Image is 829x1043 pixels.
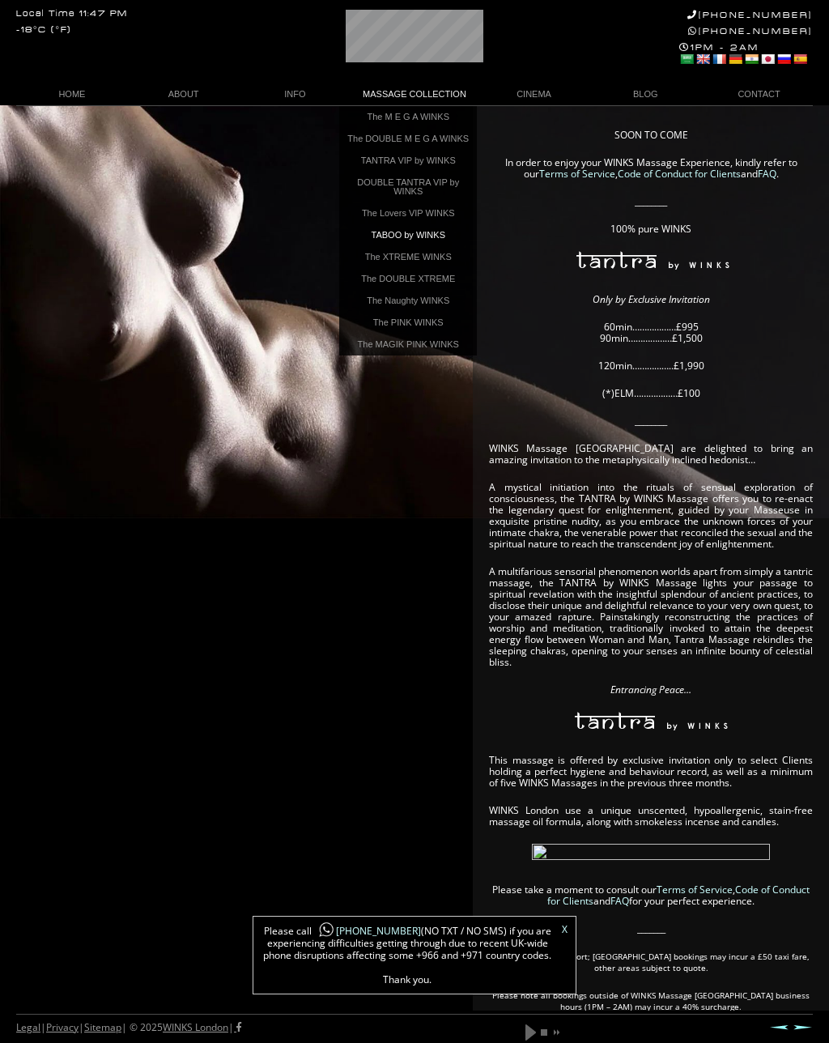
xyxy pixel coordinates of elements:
a: Arabic [679,53,694,66]
img: tantra_by_winks [532,712,770,736]
a: [PHONE_NUMBER] [687,10,813,20]
a: The Lovers VIP WINKS [339,202,477,224]
a: stop [539,1028,549,1037]
a: WINKS London [163,1020,228,1034]
a: English [695,53,710,66]
p: A multifarious sensorial phenomenon worlds apart from simply a tantric massage, the TANTRA by WIN... [489,566,813,668]
a: CONTACT [701,83,813,105]
img: whatsapp-icon1.png [318,922,334,939]
a: Hindi [744,53,759,66]
p: (*)ELM………………£100 [489,388,813,399]
a: Code of Conduct for Clients [547,883,810,908]
a: X [562,925,568,934]
p: 90min………………£1,500 [489,333,813,344]
a: ABOUT [128,83,240,105]
p: 120min……………..£1,990 [489,360,813,372]
em: Entrancing Peace… [610,683,691,696]
a: The PINK WINKS [339,312,477,334]
a: FAQ [610,894,629,908]
a: The DOUBLE XTREME [339,268,477,290]
a: The MAGIK PINK WINKS [339,334,477,355]
a: MASSAGE COLLECTION [351,83,478,105]
a: TANTRA VIP by WINKS [339,150,477,172]
a: DOUBLE TANTRA VIP by WINKS [339,172,477,202]
a: Spanish [793,53,807,66]
div: Local Time 11:47 PM [16,10,128,19]
a: French [712,53,726,66]
p: 60min………………£995 [489,321,813,333]
a: The DOUBLE M E G A WINKS [339,128,477,150]
p: Please take a moment to consult our , and for your perfect experience. [489,884,813,907]
div: -18°C (°F) [16,26,71,35]
span: Please note all bookings outside of WINKS Massage [GEOGRAPHIC_DATA] business hours (1PM – 2AM) ma... [492,990,810,1012]
a: Sitemap [84,1020,121,1034]
p: WINKS London use a unique unscented, hypoallergenic, stain-free massage oil formula, along with s... [489,805,813,828]
a: The M E G A WINKS [339,106,477,128]
a: INFO [240,83,351,105]
div: 1PM - 2AM [679,42,813,68]
p: WINKS Massage [GEOGRAPHIC_DATA] are delighted to bring an amazing invitation to the metaphysicall... [489,443,813,466]
a: Next [793,1024,813,1030]
p: A mystical initiation into the rituals of sensual exploration of consciousness, the TANTRA by WIN... [489,482,813,550]
a: [PHONE_NUMBER] [688,26,813,36]
span: Please call (NO TXT / NO SMS) if you are experiencing difficulties getting through due to recent ... [261,925,553,986]
a: Code of Conduct for Clients [618,167,741,181]
p: 100% pure WINKS [489,223,813,235]
span: Prices exclude transport; [GEOGRAPHIC_DATA] bookings may incur a £50 taxi fare, other areas subje... [493,951,810,973]
p: In order to enjoy your WINKS Massage Experience, kindly refer to our , and . [489,157,813,180]
a: Legal [16,1020,40,1034]
div: | | | © 2025 | [16,1015,241,1041]
a: Japanese [760,53,775,66]
a: Terms of Service [657,883,733,896]
a: play [524,1023,538,1042]
a: CINEMA [478,83,590,105]
p: SOON TO COME [489,130,813,141]
a: HOME [16,83,128,105]
a: BLOG [589,83,701,105]
a: The Naughty WINKS [339,290,477,312]
p: ________ [489,415,813,427]
a: TABOO by WINKS [339,224,477,246]
a: FAQ [758,167,776,181]
a: Russian [776,53,791,66]
p: ________ [489,196,813,207]
p: _______ [489,923,813,934]
a: next [551,1028,560,1037]
em: Only by Exclusive Invitation [593,292,710,306]
p: This massage is offered by exclusive invitation only to select Clients holding a perfect hygiene ... [489,755,813,789]
a: German [728,53,742,66]
img: Tantra by WINKS London Massage [534,251,772,275]
a: [PHONE_NUMBER] [312,924,421,938]
a: Privacy [46,1020,79,1034]
a: Prev [769,1024,789,1030]
a: Terms of Service [539,167,615,181]
a: The XTREME WINKS [339,246,477,268]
